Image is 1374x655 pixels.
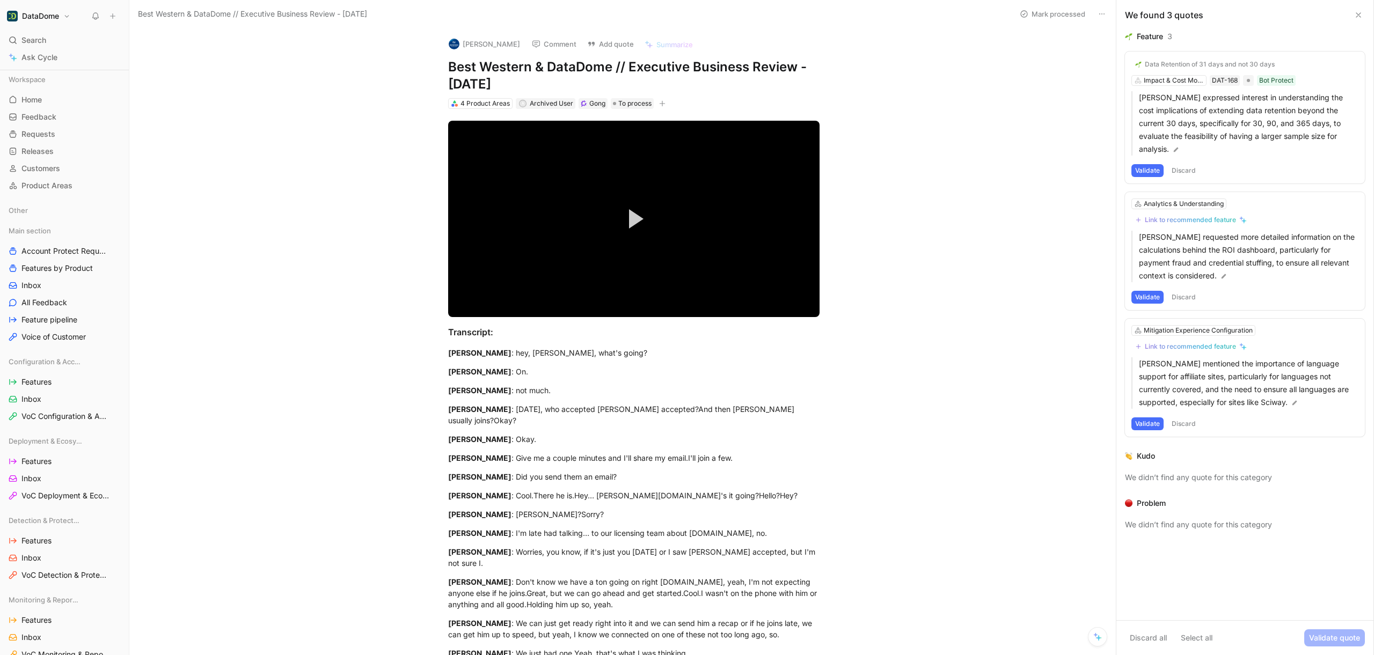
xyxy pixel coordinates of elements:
[21,129,55,139] span: Requests
[1125,518,1365,531] div: We didn’t find any quote for this category
[527,36,581,51] button: Comment
[1168,291,1200,304] button: Discard
[1167,30,1172,43] div: 3
[21,112,56,122] span: Feedback
[448,509,820,520] div: : [PERSON_NAME]?Sorry?
[589,98,605,109] div: Gong
[21,332,86,342] span: Voice of Customer
[4,354,125,370] div: Configuration & Access
[611,98,654,109] div: To process
[4,49,125,65] a: Ask Cycle
[4,9,73,24] button: DataDomeDataDome
[4,109,125,125] a: Feedback
[21,180,72,191] span: Product Areas
[4,143,125,159] a: Releases
[9,74,46,85] span: Workspace
[4,433,125,504] div: Deployment & EcosystemFeaturesInboxVoC Deployment & Ecosystem
[1144,198,1224,209] div: Analytics & Understanding
[1220,273,1227,280] img: pen.svg
[448,490,820,501] div: : Cool.There he is.Hey… [PERSON_NAME][DOMAIN_NAME]'s it going?Hello?Hey?
[1168,417,1200,430] button: Discard
[461,98,510,109] div: 4 Product Areas
[21,94,42,105] span: Home
[4,488,125,504] a: VoC Deployment & Ecosystem
[582,36,639,51] button: Add quote
[21,163,60,174] span: Customers
[448,385,820,396] div: : not much.
[21,570,110,580] span: VoC Detection & Protection
[610,195,658,243] button: Play Video
[4,512,125,583] div: Detection & ProtectionFeaturesInboxVoC Detection & Protection
[1131,164,1164,177] button: Validate
[448,576,820,610] div: : Don't know we have a ton going on right [DOMAIN_NAME], yeah, I'm not expecting anyone else if h...
[4,592,125,608] div: Monitoring & Reporting
[21,456,52,467] span: Features
[4,512,125,528] div: Detection & Protection
[1135,61,1142,68] img: 🌱
[4,92,125,108] a: Home
[448,326,820,338] div: Transcript:
[4,329,125,345] a: Voice of Customer
[1145,342,1236,351] div: Link to recommended feature
[4,295,125,311] a: All Feedback
[1291,399,1298,407] img: pen.svg
[4,260,125,276] a: Features by Product
[4,312,125,328] a: Feature pipeline
[448,510,511,519] mark: [PERSON_NAME]
[1144,325,1253,336] div: Mitigation Experience Configuration
[4,202,125,222] div: Other
[1131,58,1278,71] button: 🌱Data Retention of 31 days and not 30 days
[21,553,41,563] span: Inbox
[4,354,125,424] div: Configuration & AccessFeaturesInboxVoC Configuration & Access
[1125,471,1365,484] div: We didn’t find any quote for this category
[1139,357,1358,409] p: [PERSON_NAME] mentioned the importance of language support for affiliate sites, particularly for ...
[1125,499,1132,507] img: 🔴
[21,615,52,625] span: Features
[9,205,28,216] span: Other
[1125,629,1172,646] button: Discard all
[448,546,820,569] div: : Worries, you know, if it's just you [DATE] or I saw [PERSON_NAME] accepted, but I'm not sure I.
[21,263,93,274] span: Features by Product
[21,632,41,643] span: Inbox
[1015,6,1090,21] button: Mark processed
[448,577,511,586] mark: [PERSON_NAME]
[448,617,820,640] div: : We can just get ready right into it and we can send him a recap or if he joins late, we can get...
[1176,629,1217,646] button: Select all
[9,594,81,605] span: Monitoring & Reporting
[4,202,125,218] div: Other
[448,348,511,357] mark: [PERSON_NAME]
[21,535,52,546] span: Features
[1125,452,1132,460] img: 👏
[4,612,125,628] a: Features
[448,528,511,538] mark: [PERSON_NAME]
[1145,216,1236,224] div: Link to recommended feature
[4,470,125,487] a: Inbox
[4,243,125,259] a: Account Protect Requests
[1131,214,1251,226] button: Link to recommended feature
[1125,33,1132,40] img: 🌱
[21,246,110,256] span: Account Protect Requests
[1168,164,1200,177] button: Discard
[21,146,54,157] span: Releases
[618,98,652,109] span: To process
[7,11,18,21] img: DataDome
[4,223,125,345] div: Main sectionAccount Protect RequestsFeatures by ProductInboxAll FeedbackFeature pipelineVoice of ...
[1137,450,1155,462] div: Kudo
[21,297,67,308] span: All Feedback
[21,411,111,422] span: VoC Configuration & Access
[9,436,82,446] span: Deployment & Ecosystem
[448,404,511,414] mark: [PERSON_NAME]
[4,32,125,48] div: Search
[520,100,525,106] div: A
[4,533,125,549] a: Features
[21,394,41,404] span: Inbox
[21,490,111,501] span: VoC Deployment & Ecosystem
[1304,629,1365,646] button: Validate quote
[640,37,698,52] button: Summarize
[4,277,125,293] a: Inbox
[1137,497,1166,510] div: Problem
[1131,340,1251,353] button: Link to recommended feature
[4,178,125,194] a: Product Areas
[1139,91,1358,156] p: [PERSON_NAME] expressed interest in understanding the cost implications of extending data retenti...
[1172,146,1180,153] img: pen.svg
